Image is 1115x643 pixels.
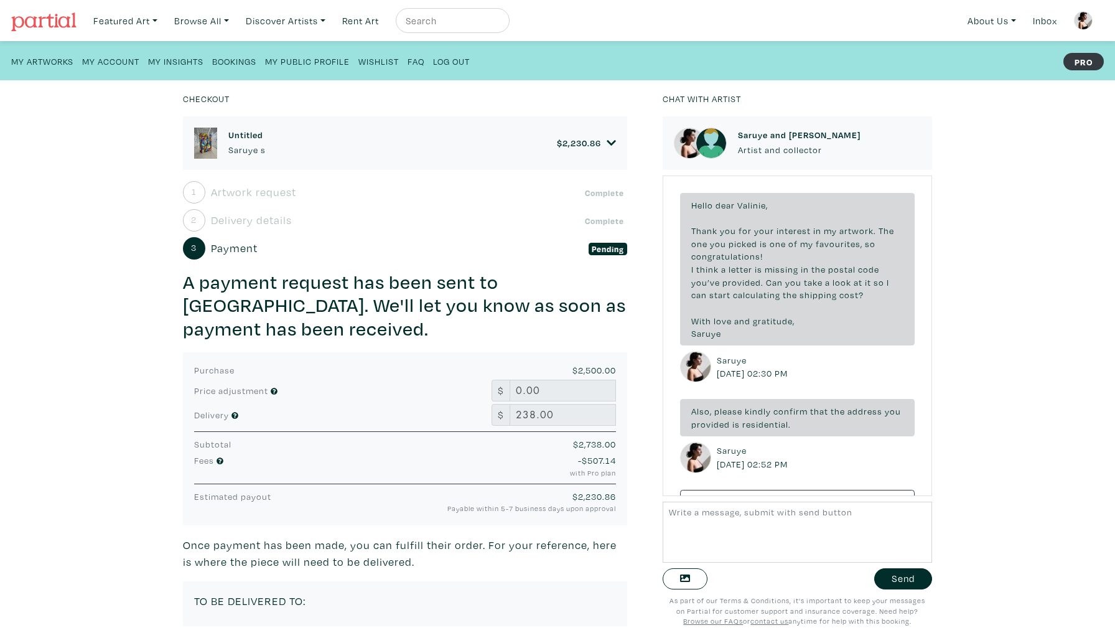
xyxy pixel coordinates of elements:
h3: A payment request has been sent to [GEOGRAPHIC_DATA]. We'll let you know as soon as payment has b... [183,271,628,341]
p: Once payment has been made, you can fulfill their order. For your reference, here is where the pi... [183,537,628,570]
span: my [800,238,813,250]
span: your [754,225,774,237]
span: you [710,238,726,250]
a: My Artworks [11,52,73,69]
span: you’ve [691,276,720,288]
a: My Account [82,52,139,69]
img: phpThumb.php [680,442,711,473]
span: so [874,276,884,288]
span: Estimated payout [194,490,271,502]
a: Featured Art [88,8,163,34]
span: I [887,276,889,288]
span: cost? [839,289,864,301]
a: Discover Artists [240,8,331,34]
span: 2,230.86 [562,137,601,149]
h6: Saruye and [PERSON_NAME] [738,129,861,140]
small: 1 [192,187,197,196]
span: at [854,276,862,288]
span: shipping [800,289,837,301]
span: Complete [582,187,628,199]
small: 2 [191,215,197,224]
span: one [691,238,707,250]
span: the [831,405,845,417]
span: for [739,225,752,237]
span: picked [729,238,757,250]
p: Artist and collector [738,143,861,157]
strong: PRO [1063,53,1104,70]
span: Delivery details [211,212,292,228]
span: Complete [582,215,628,227]
img: phpThumb.php [1074,11,1093,30]
span: Valinie, [737,199,768,211]
span: you [720,225,736,237]
span: congratulations! [691,250,763,262]
span: Delivery [194,409,229,421]
span: that [810,405,828,417]
a: About Us [962,8,1022,34]
img: phpThumb.php [194,128,218,159]
span: Can [766,276,783,288]
a: FAQ [408,52,424,69]
span: in [813,225,821,237]
input: Negative number for discount [510,380,616,401]
span: think [696,263,719,275]
span: Purchase [194,364,235,376]
span: love [714,315,732,327]
span: $2,738.00 [573,438,616,450]
a: Rent Art [337,8,385,34]
span: Price adjustment [194,385,268,397]
span: so [865,238,875,250]
span: Fees [194,454,214,466]
a: Browse All [169,8,235,34]
input: Negative number for discount [510,404,616,426]
span: kindly [745,405,771,417]
a: Wishlist [358,52,399,69]
span: you [885,405,901,417]
a: My Public Profile [265,52,350,69]
span: $ [572,490,616,502]
span: take [804,276,823,288]
span: residential. [742,418,791,430]
small: As part of our Terms & Conditions, it's important to keep your messages on Partial for customer s... [669,596,925,626]
small: My Insights [148,55,203,67]
span: can [691,289,707,301]
span: of [788,238,798,250]
a: Browse our FAQs [683,616,743,626]
span: I [691,263,694,275]
small: Bookings [212,55,256,67]
a: Inbox [1027,8,1063,34]
span: The [879,225,894,237]
span: look [833,276,851,288]
span: Artwork request [211,184,296,200]
span: in [801,263,809,275]
small: FAQ [408,55,424,67]
span: letter [729,263,752,275]
img: avatar.png [696,128,727,159]
h6: $ [557,138,601,148]
small: My Public Profile [265,55,350,67]
u: contact us [750,616,788,626]
span: With [691,315,711,327]
small: Wishlist [358,55,399,67]
span: 2,230.86 [578,490,616,502]
span: $ [492,380,510,401]
span: Payment [211,240,258,256]
span: Saruye [691,327,721,339]
span: one [770,238,786,250]
small: Payable within 5-7 business days upon approval [341,503,616,514]
span: postal [828,263,856,275]
img: phpThumb.php [680,351,711,382]
span: interest [777,225,811,237]
span: missing [765,263,798,275]
small: Saruye [DATE] 02:52 PM [717,444,791,471]
h6: Untitled [228,129,266,140]
span: the [783,289,797,301]
span: and [734,315,750,327]
span: Also, [691,405,712,417]
a: $2,230.86 [557,138,617,149]
span: you [785,276,801,288]
p: Saruye s [228,143,266,157]
a: My Insights [148,52,203,69]
span: provided [691,418,730,430]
